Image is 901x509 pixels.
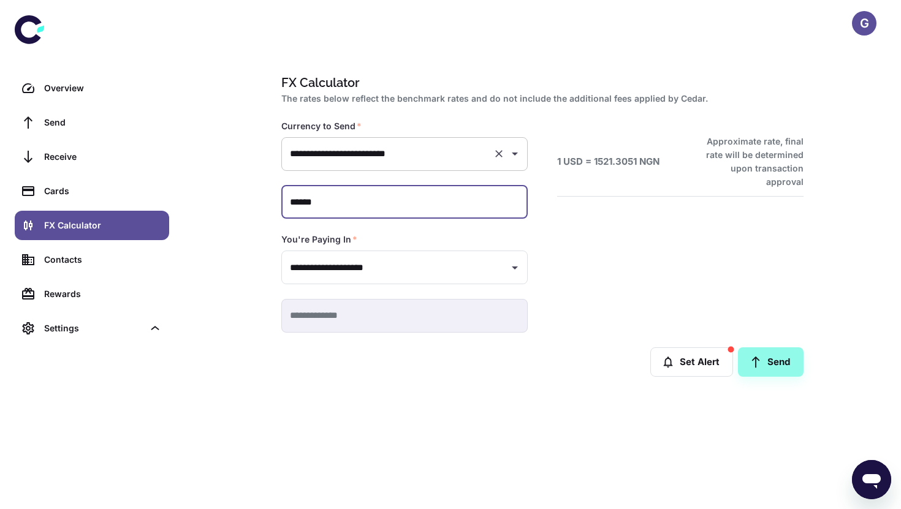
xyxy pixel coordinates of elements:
[15,211,169,240] a: FX Calculator
[490,145,508,162] button: Clear
[44,253,162,266] div: Contacts
[506,259,523,276] button: Open
[44,184,162,198] div: Cards
[557,155,660,169] h6: 1 USD = 1521.3051 NGN
[44,287,162,301] div: Rewards
[44,219,162,232] div: FX Calculator
[738,347,804,377] a: Send
[15,279,169,309] a: Rewards
[281,120,362,132] label: Currency to Send
[852,11,876,36] button: G
[44,81,162,95] div: Overview
[650,347,733,377] button: Set Alert
[44,116,162,129] div: Send
[15,314,169,343] div: Settings
[15,245,169,274] a: Contacts
[281,233,357,246] label: You're Paying In
[693,135,804,189] h6: Approximate rate, final rate will be determined upon transaction approval
[506,145,523,162] button: Open
[44,150,162,164] div: Receive
[852,460,891,499] iframe: Button to launch messaging window
[15,142,169,172] a: Receive
[44,322,143,335] div: Settings
[15,108,169,137] a: Send
[15,74,169,103] a: Overview
[15,176,169,206] a: Cards
[281,74,799,92] h1: FX Calculator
